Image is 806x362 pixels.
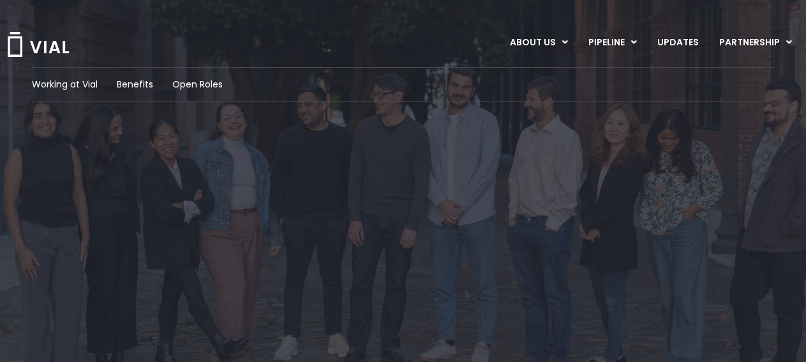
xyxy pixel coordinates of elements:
a: ABOUT USMenu Toggle [500,32,578,54]
a: UPDATES [647,32,708,54]
a: Open Roles [172,78,223,91]
img: Vial Logo [6,32,70,57]
a: PIPELINEMenu Toggle [578,32,646,54]
a: Benefits [117,78,153,91]
a: PARTNERSHIPMenu Toggle [709,32,802,54]
a: Working at Vial [32,78,98,91]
